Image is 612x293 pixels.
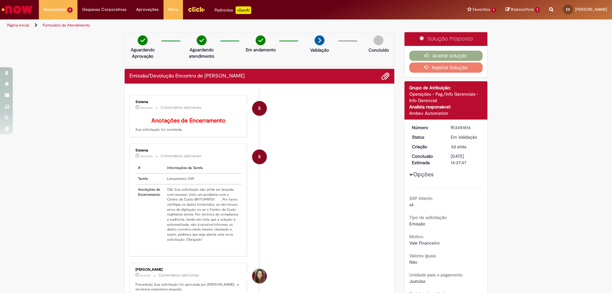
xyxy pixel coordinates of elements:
span: 3d atrás [451,144,466,150]
img: ServiceNow [1,3,33,16]
b: Tipo de solicitação [409,215,447,220]
dt: Número [407,124,446,131]
img: check-circle-green.png [138,35,148,45]
p: Aguardando atendimento [186,47,217,59]
div: 27/08/2025 11:17:26 [451,143,480,150]
img: img-circle-grey.png [374,35,383,45]
span: ES [566,7,570,11]
time: 29/08/2025 09:17:13 [140,274,150,277]
span: Requisições [44,6,66,13]
span: Despesas Corporativas [82,6,127,13]
span: Vale Financeiro [409,240,440,246]
b: Anotações de Encerramento [151,117,226,124]
span: 42m atrás [140,154,153,158]
p: Prezado(a), Sua solicitação foi aprovada por [PERSON_NAME] , e em breve estaremos atuando. [135,282,242,292]
a: Rascunhos [506,7,540,13]
div: Grupo de Atribuição: [409,84,483,91]
div: Sistema [135,100,242,104]
img: arrow-next.png [315,35,324,45]
span: 42m atrás [140,106,153,110]
th: # [135,163,164,173]
div: R13451816 [451,124,480,131]
img: check-circle-green.png [256,35,266,45]
div: Padroniza [215,6,251,14]
div: [DATE] 14:37:47 [451,153,480,166]
time: 29/08/2025 13:40:28 [140,106,153,110]
button: Rejeitar Solução [409,62,483,73]
b: Valores Iguais [409,253,436,259]
time: 27/08/2025 11:17:26 [451,144,466,150]
td: Olá! Sua solicitação não pôde ser lançada com sucesso visto um problema com o Centro de Custo BR1... [164,184,242,245]
span: 1 [492,7,496,13]
span: S [258,149,261,165]
img: click_logo_yellow_360x200.png [188,4,205,14]
span: Emissão [409,221,425,227]
p: Sua solicitação foi concluída. [135,118,242,132]
td: Lançamento SAP [164,173,242,184]
p: Em andamento [246,47,276,53]
div: Em Validação [451,134,480,140]
div: Sistema [135,149,242,152]
a: Página inicial [7,23,29,28]
div: System [252,150,267,164]
a: Formulário de Atendimento [43,23,90,28]
span: 2 [67,7,73,13]
div: Lauana Carvalho Brandao [252,269,267,283]
p: Validação [310,47,329,53]
span: Favoritos [473,6,490,13]
small: Comentários adicionais [161,105,201,110]
span: S [258,101,261,116]
span: Rascunhos [511,6,534,12]
b: SAP Interim [409,195,433,201]
p: Concluído [368,47,389,53]
time: 29/08/2025 13:40:27 [140,154,153,158]
dt: Status [407,134,446,140]
b: Motivo [409,234,423,239]
th: Informações da Tarefa [164,163,242,173]
button: Adicionar anexos [381,72,390,80]
div: Analista responsável: [409,104,483,110]
div: Ambev Automation [409,110,483,116]
span: 5h atrás [140,274,150,277]
b: Unidade para o pagamento [409,272,463,278]
div: [PERSON_NAME] [135,268,242,272]
h2: Emissão/Devolução Encontro de Contas Fornecedor Histórico de tíquete [129,73,245,79]
span: More [168,6,178,13]
div: Operações - Pag./Info Gerenciais - Info Gerencial [409,91,483,104]
div: Solução Proposta [404,32,488,46]
small: Comentários adicionais [158,273,199,278]
dt: Criação [407,143,446,150]
ul: Trilhas de página [5,19,403,31]
p: Aguardando Aprovação [127,47,158,59]
dt: Conclusão Estimada [407,153,446,166]
div: System [252,101,267,116]
span: 1 [535,7,540,13]
span: Não [409,259,417,265]
span: Aprovações [136,6,159,13]
span: s4 [409,202,414,208]
button: Aceitar solução [409,51,483,61]
th: Tarefa [135,173,164,184]
th: Anotações de Encerramento [135,184,164,245]
img: check-circle-green.png [197,35,207,45]
span: Juatuba [409,278,425,284]
small: Comentários adicionais [161,153,201,159]
p: +GenAi [236,6,251,14]
span: [PERSON_NAME] [575,7,607,12]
